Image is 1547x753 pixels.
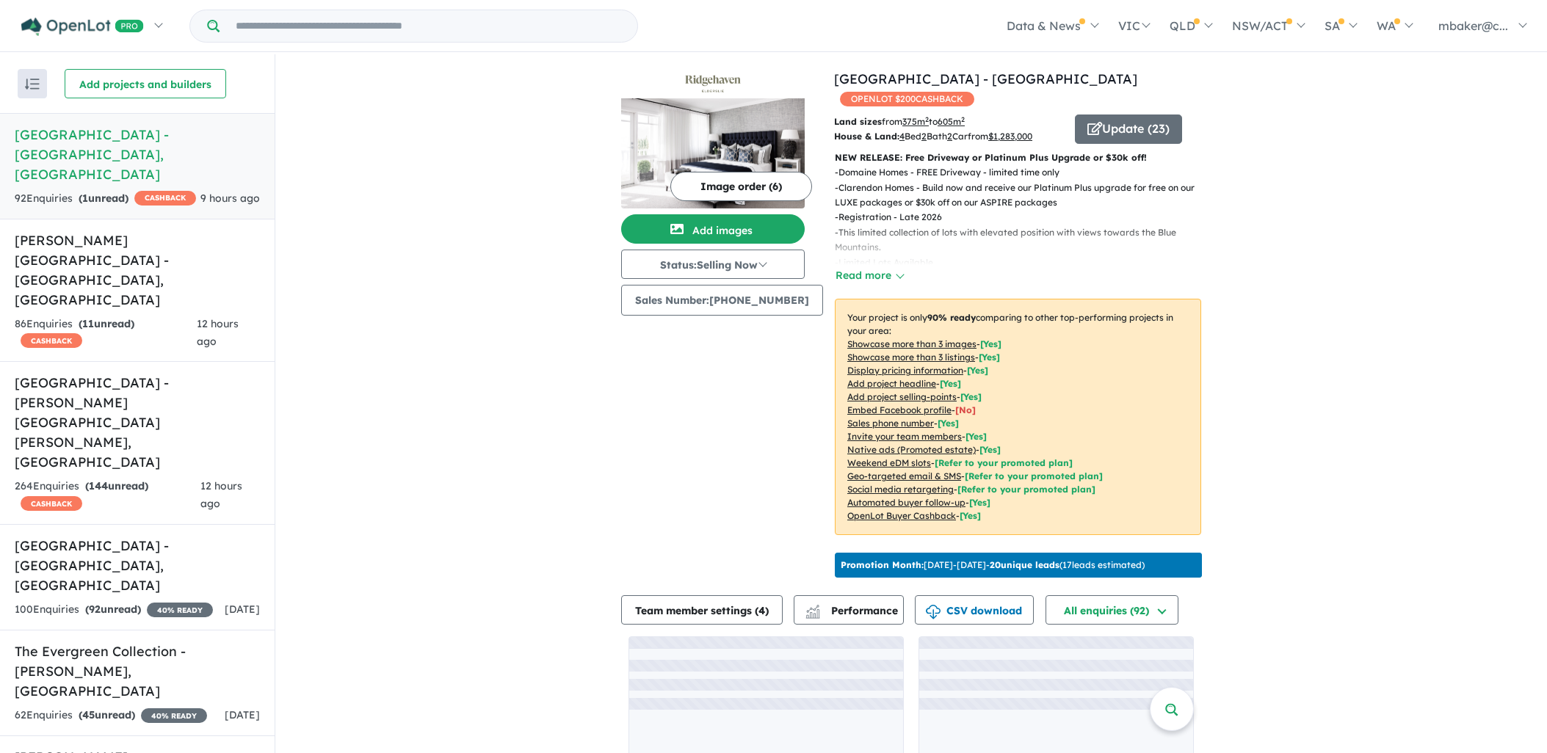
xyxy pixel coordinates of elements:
[835,225,1213,255] p: - This limited collection of lots with elevated position with views towards the Blue Mountains.
[979,444,1001,455] span: [Yes]
[15,373,260,472] h5: [GEOGRAPHIC_DATA] - [PERSON_NAME][GEOGRAPHIC_DATA][PERSON_NAME] , [GEOGRAPHIC_DATA]
[847,418,934,429] u: Sales phone number
[835,165,1213,180] p: - Domaine Homes - FREE Driveway - limited time only
[794,595,904,625] button: Performance
[758,604,765,617] span: 4
[89,479,108,492] span: 144
[940,378,961,389] span: [ Yes ]
[134,191,196,205] span: CASHBACK
[79,708,135,721] strong: ( unread)
[21,18,144,36] img: Openlot PRO Logo White
[834,114,1064,129] p: from
[965,431,987,442] span: [ Yes ]
[957,484,1095,495] span: [Refer to your promoted plan]
[197,317,239,348] span: 12 hours ago
[988,131,1032,142] u: $ 1,283,000
[1438,18,1508,33] span: mbaker@c...
[621,69,805,208] a: Ridgehaven Estate - Elderslie LogoRidgehaven Estate - Elderslie
[834,116,882,127] b: Land sizes
[929,116,965,127] span: to
[834,129,1064,144] p: Bed Bath Car from
[225,708,260,721] span: [DATE]
[1075,114,1182,144] button: Update (23)
[621,250,805,279] button: Status:Selling Now
[960,391,982,402] span: [ Yes ]
[670,172,812,201] button: Image order (6)
[65,69,226,98] button: Add projects and builders
[15,478,200,513] div: 264 Enquir ies
[15,536,260,595] h5: [GEOGRAPHIC_DATA] - [GEOGRAPHIC_DATA] , [GEOGRAPHIC_DATA]
[200,192,260,205] span: 9 hours ago
[621,595,783,625] button: Team member settings (4)
[840,92,974,106] span: OPENLOT $ 200 CASHBACK
[141,708,207,723] span: 40 % READY
[938,116,965,127] u: 605 m
[835,150,1201,165] p: NEW RELEASE: Free Driveway or Platinum Plus Upgrade or $30k off!
[15,125,260,184] h5: [GEOGRAPHIC_DATA] - [GEOGRAPHIC_DATA] , [GEOGRAPHIC_DATA]
[841,559,924,570] b: Promotion Month:
[847,378,936,389] u: Add project headline
[835,181,1213,211] p: - Clarendon Homes - Build now and receive our Platinum Plus upgrade for free on our LUXE packages...
[15,190,196,208] div: 92 Enquir ies
[79,192,128,205] strong: ( unread)
[15,230,260,310] h5: [PERSON_NAME][GEOGRAPHIC_DATA] - [GEOGRAPHIC_DATA] , [GEOGRAPHIC_DATA]
[82,317,94,330] span: 11
[808,604,898,617] span: Performance
[961,115,965,123] sup: 2
[979,352,1000,363] span: [ Yes ]
[835,255,1213,270] p: - Limited Lots Available
[222,10,634,42] input: Try estate name, suburb, builder or developer
[960,510,981,521] span: [Yes]
[627,75,799,92] img: Ridgehaven Estate - Elderslie Logo
[938,418,959,429] span: [ Yes ]
[969,497,990,508] span: [Yes]
[15,641,260,701] h5: The Evergreen Collection - [PERSON_NAME] , [GEOGRAPHIC_DATA]
[835,267,904,284] button: Read more
[847,457,931,468] u: Weekend eDM slots
[835,299,1201,535] p: Your project is only comparing to other top-performing projects in your area: - - - - - - - - - -...
[847,484,954,495] u: Social media retargeting
[834,131,899,142] b: House & Land:
[835,210,1213,225] p: - Registration - Late 2026
[980,338,1001,349] span: [ Yes ]
[847,352,975,363] u: Showcase more than 3 listings
[847,404,952,415] u: Embed Facebook profile
[79,317,134,330] strong: ( unread)
[621,214,805,244] button: Add images
[847,391,957,402] u: Add project selling-points
[621,98,805,208] img: Ridgehaven Estate - Elderslie
[15,707,207,724] div: 62 Enquir ies
[935,457,1073,468] span: [Refer to your promoted plan]
[805,609,820,619] img: bar-chart.svg
[927,312,976,323] b: 90 % ready
[925,115,929,123] sup: 2
[847,365,963,376] u: Display pricing information
[15,601,213,619] div: 100 Enquir ies
[200,479,242,510] span: 12 hours ago
[921,131,927,142] u: 2
[965,470,1103,481] span: [Refer to your promoted plan]
[82,192,88,205] span: 1
[15,316,197,351] div: 86 Enquir ies
[847,497,965,508] u: Automated buyer follow-up
[899,131,905,142] u: 4
[85,479,148,492] strong: ( unread)
[847,431,962,442] u: Invite your team members
[847,444,976,455] u: Native ads (Promoted estate)
[947,131,952,142] u: 2
[967,365,988,376] span: [ Yes ]
[847,470,961,481] u: Geo-targeted email & SMS
[1046,595,1178,625] button: All enquiries (92)
[847,510,956,521] u: OpenLot Buyer Cashback
[21,496,82,511] span: CASHBACK
[147,603,213,617] span: 40 % READY
[841,559,1145,572] p: [DATE] - [DATE] - ( 17 leads estimated)
[847,338,977,349] u: Showcase more than 3 images
[990,559,1059,570] b: 20 unique leads
[926,605,941,619] img: download icon
[21,333,82,348] span: CASHBACK
[902,116,929,127] u: 375 m
[82,708,95,721] span: 45
[621,285,823,316] button: Sales Number:[PHONE_NUMBER]
[89,603,101,616] span: 92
